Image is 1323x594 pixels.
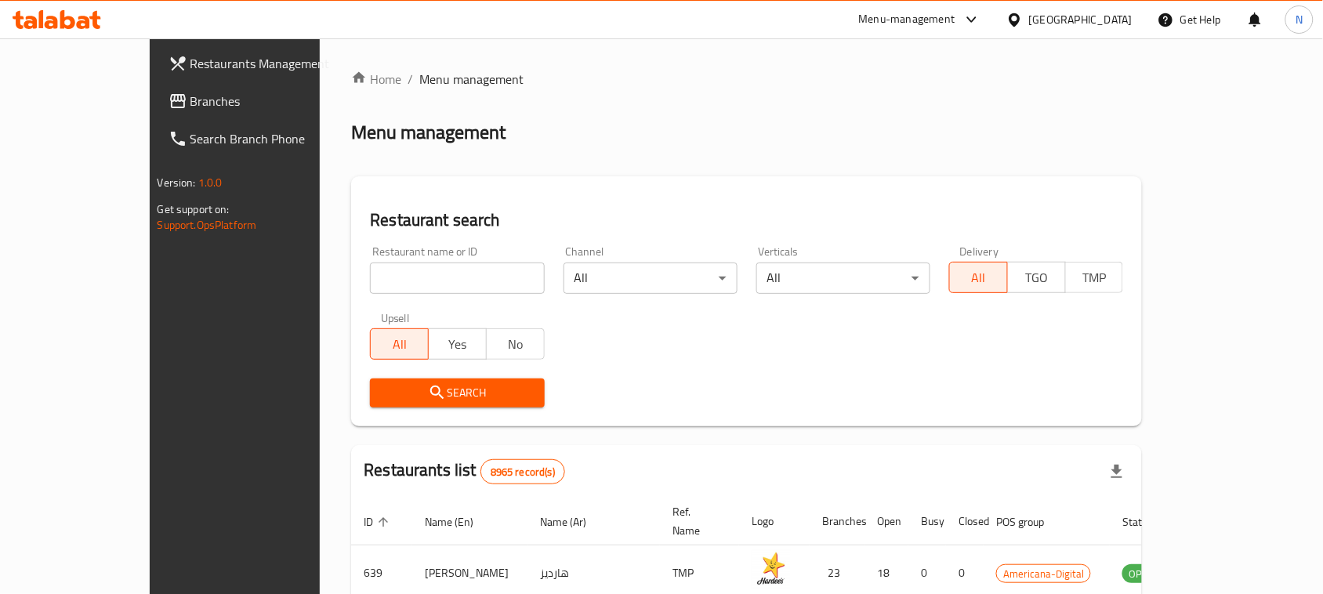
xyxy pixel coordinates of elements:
button: Search [370,378,544,407]
span: POS group [996,513,1064,531]
input: Search for restaurant name or ID.. [370,263,544,294]
span: OPEN [1122,565,1161,583]
a: Branches [156,82,371,120]
th: Closed [946,498,984,545]
div: Total records count [480,459,565,484]
button: No [486,328,545,360]
span: Menu management [419,70,524,89]
nav: breadcrumb [351,70,1142,89]
button: All [370,328,429,360]
span: Search [382,383,531,403]
span: Status [1122,513,1173,531]
span: Ref. Name [672,502,720,540]
div: All [564,263,738,294]
h2: Restaurants list [364,458,565,484]
span: TMP [1072,266,1118,289]
a: Home [351,70,401,89]
label: Delivery [960,246,999,257]
span: No [493,333,538,356]
th: Busy [908,498,946,545]
h2: Menu management [351,120,506,145]
th: Open [864,498,908,545]
button: Yes [428,328,487,360]
div: OPEN [1122,564,1161,583]
span: 8965 record(s) [481,465,564,480]
span: All [956,266,1002,289]
a: Support.OpsPlatform [158,215,257,235]
span: N [1296,11,1303,28]
li: / [408,70,413,89]
label: Upsell [381,313,410,324]
span: ID [364,513,393,531]
button: TMP [1065,262,1124,293]
button: All [949,262,1008,293]
span: Restaurants Management [190,54,358,73]
span: Yes [435,333,480,356]
h2: Restaurant search [370,208,1123,232]
span: 1.0.0 [198,172,223,193]
a: Restaurants Management [156,45,371,82]
div: Menu-management [859,10,955,29]
div: All [756,263,930,294]
th: Branches [810,498,864,545]
span: Version: [158,172,196,193]
th: Logo [739,498,810,545]
span: TGO [1014,266,1060,289]
span: Name (Ar) [540,513,607,531]
span: Name (En) [425,513,494,531]
div: [GEOGRAPHIC_DATA] [1029,11,1133,28]
img: Hardee's [752,550,791,589]
button: TGO [1007,262,1066,293]
span: Get support on: [158,199,230,219]
span: Branches [190,92,358,110]
span: Search Branch Phone [190,129,358,148]
div: Export file [1098,453,1136,491]
span: Americana-Digital [997,565,1090,583]
span: All [377,333,422,356]
a: Search Branch Phone [156,120,371,158]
